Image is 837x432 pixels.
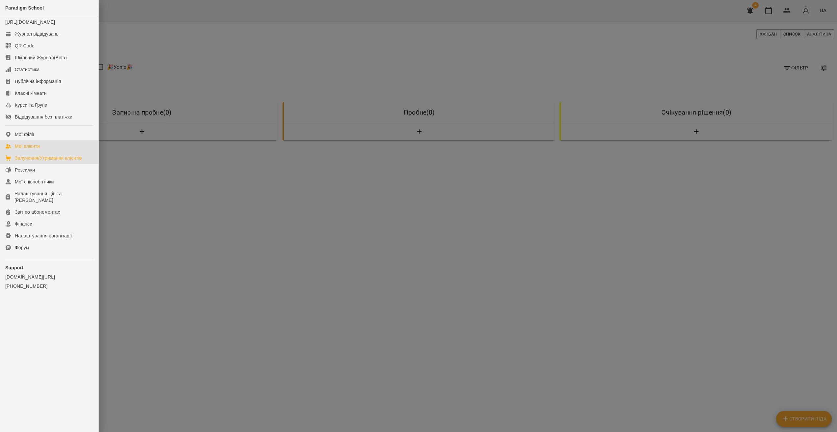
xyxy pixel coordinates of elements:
div: Класні кімнати [15,90,47,96]
a: [DOMAIN_NAME][URL] [5,274,93,280]
div: Фінанси [15,221,32,227]
div: Налаштування організації [15,232,72,239]
div: Мої філії [15,131,34,138]
div: Курси та Групи [15,102,47,108]
div: Розсилки [15,167,35,173]
div: Публічна інформація [15,78,61,85]
div: Статистика [15,66,40,73]
div: Шкільний Журнал(Beta) [15,54,67,61]
div: Форум [15,244,29,251]
div: QR Code [15,42,35,49]
div: Звіт по абонементах [15,209,60,215]
span: Paradigm School [5,5,44,11]
a: [URL][DOMAIN_NAME] [5,19,55,25]
div: Налаштування Цін та [PERSON_NAME] [14,190,93,203]
div: Відвідування без платіжки [15,114,72,120]
a: [PHONE_NUMBER] [5,283,93,289]
div: Залучення/Утримання клієнтів [15,155,82,161]
div: Мої клієнти [15,143,40,149]
div: Журнал відвідувань [15,31,59,37]
p: Support [5,264,93,271]
div: Мої співробітники [15,178,54,185]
